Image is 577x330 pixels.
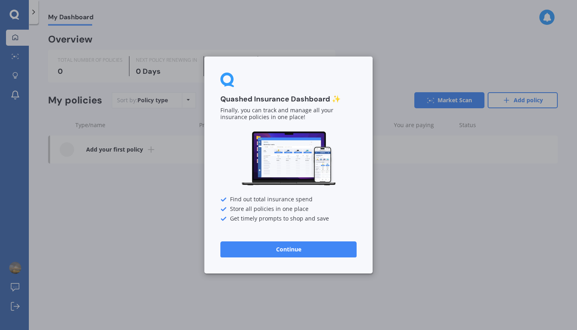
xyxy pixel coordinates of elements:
[220,196,357,203] div: Find out total insurance spend
[220,216,357,222] div: Get timely prompts to shop and save
[240,130,337,187] img: Dashboard
[220,95,357,104] h3: Quashed Insurance Dashboard ✨
[220,107,357,121] p: Finally, you can track and manage all your insurance policies in one place!
[220,241,357,257] button: Continue
[220,206,357,213] div: Store all policies in one place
